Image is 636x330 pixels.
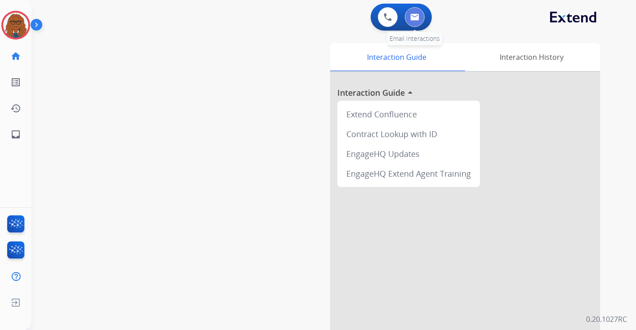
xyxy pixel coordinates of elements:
[10,77,21,88] mat-icon: list_alt
[3,13,28,38] img: avatar
[341,104,476,124] div: Extend Confluence
[341,164,476,183] div: EngageHQ Extend Agent Training
[390,34,440,43] span: Email Interactions
[341,124,476,144] div: Contract Lookup with ID
[330,43,463,71] div: Interaction Guide
[586,314,627,325] p: 0.20.1027RC
[463,43,600,71] div: Interaction History
[10,103,21,114] mat-icon: history
[10,51,21,62] mat-icon: home
[341,144,476,164] div: EngageHQ Updates
[10,129,21,140] mat-icon: inbox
